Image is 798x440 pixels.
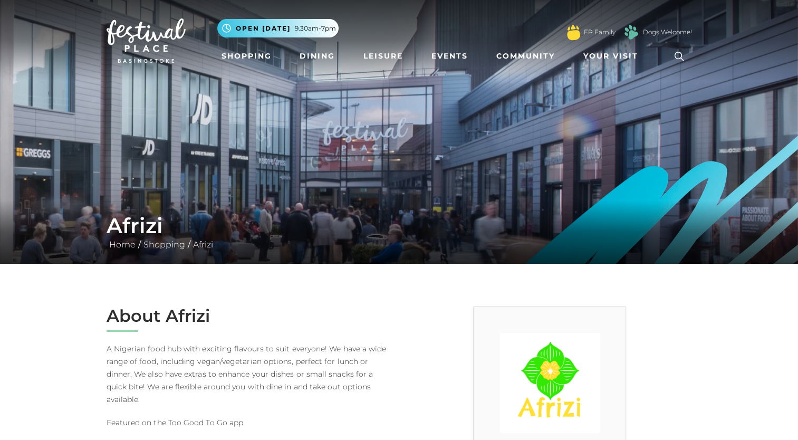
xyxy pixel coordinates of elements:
a: FP Family [584,27,616,37]
a: Events [427,46,472,66]
a: Home [107,240,138,250]
h1: Afrizi [107,213,692,238]
p: A Nigerian food hub with exciting flavours to suit everyone! We have a wide range of food, includ... [107,342,391,406]
a: Dining [295,46,339,66]
h2: About Afrizi [107,306,391,326]
img: Festival Place Logo [107,18,186,63]
a: Dogs Welcome! [643,27,692,37]
a: Leisure [359,46,407,66]
div: / / [99,213,700,251]
a: Shopping [217,46,276,66]
a: Your Visit [579,46,648,66]
a: Community [492,46,559,66]
a: Afrizi [190,240,216,250]
p: Featured on the Too Good To Go app [107,416,391,429]
button: Open [DATE] 9.30am-7pm [217,19,339,37]
a: Shopping [141,240,188,250]
span: Open [DATE] [236,24,291,33]
span: 9.30am-7pm [295,24,336,33]
span: Your Visit [583,51,638,62]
